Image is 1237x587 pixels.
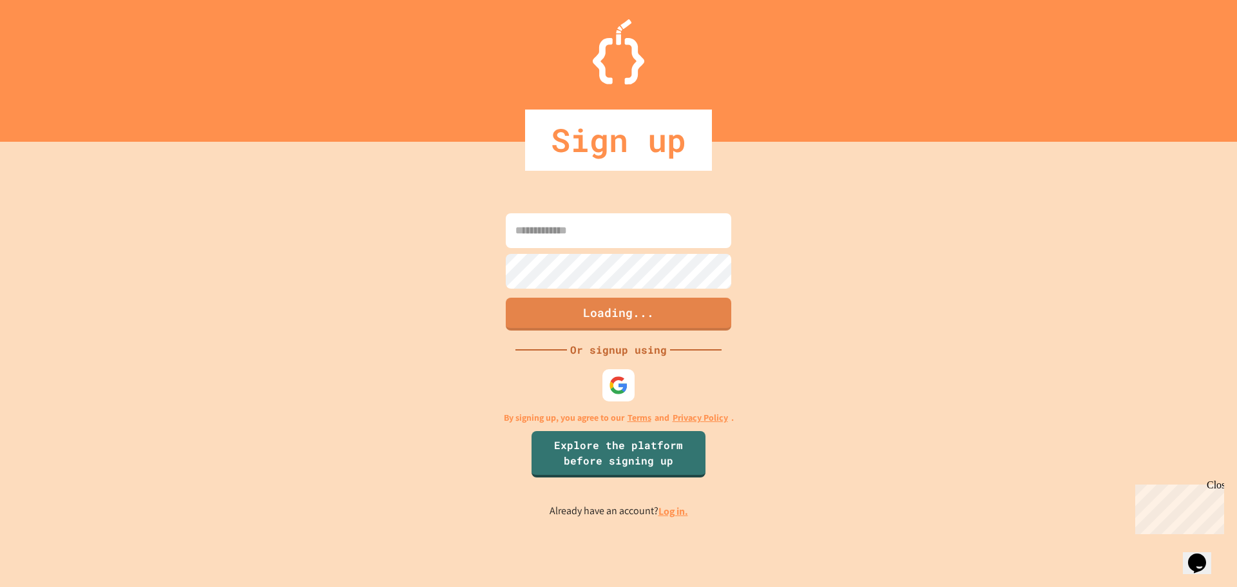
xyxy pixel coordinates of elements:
p: Already have an account? [550,503,688,519]
div: Sign up [525,110,712,171]
img: google-icon.svg [609,376,628,395]
img: Logo.svg [593,19,644,84]
a: Log in. [658,505,688,518]
iframe: chat widget [1183,535,1224,574]
p: By signing up, you agree to our and . [504,411,734,425]
iframe: chat widget [1130,479,1224,534]
a: Terms [628,411,651,425]
div: Chat with us now!Close [5,5,89,82]
button: Loading... [506,298,731,331]
a: Privacy Policy [673,411,728,425]
a: Explore the platform before signing up [532,431,705,477]
div: Or signup using [567,342,670,358]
